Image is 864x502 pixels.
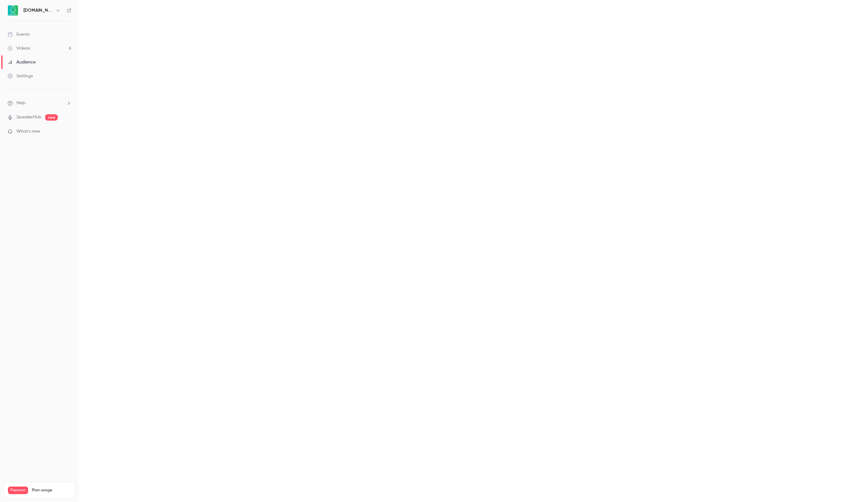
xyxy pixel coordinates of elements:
span: What's new [16,128,40,135]
span: Plan usage [32,488,71,493]
div: Settings [8,73,33,79]
div: Audience [8,59,36,65]
li: help-dropdown-opener [8,100,71,106]
img: Avokaado.io [8,5,18,15]
span: Premium [8,487,28,494]
a: SpeakerHub [16,114,41,121]
div: Events [8,31,29,38]
span: Help [16,100,26,106]
div: Videos [8,45,30,51]
h6: [DOMAIN_NAME] [23,7,53,14]
span: new [45,114,58,121]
